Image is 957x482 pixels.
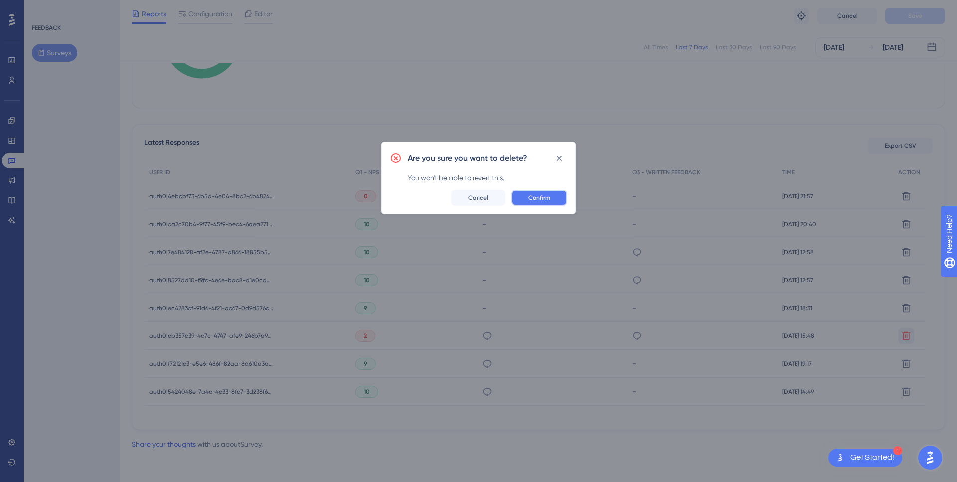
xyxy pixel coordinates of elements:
[850,452,894,463] div: Get Started!
[528,194,550,202] span: Confirm
[468,194,488,202] span: Cancel
[828,449,902,467] div: Open Get Started! checklist, remaining modules: 1
[834,452,846,464] img: launcher-image-alternative-text
[893,446,902,455] div: 1
[408,172,567,184] div: You won't be able to revert this.
[915,443,945,473] iframe: UserGuiding AI Assistant Launcher
[23,2,62,14] span: Need Help?
[408,152,527,164] h2: Are you sure you want to delete?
